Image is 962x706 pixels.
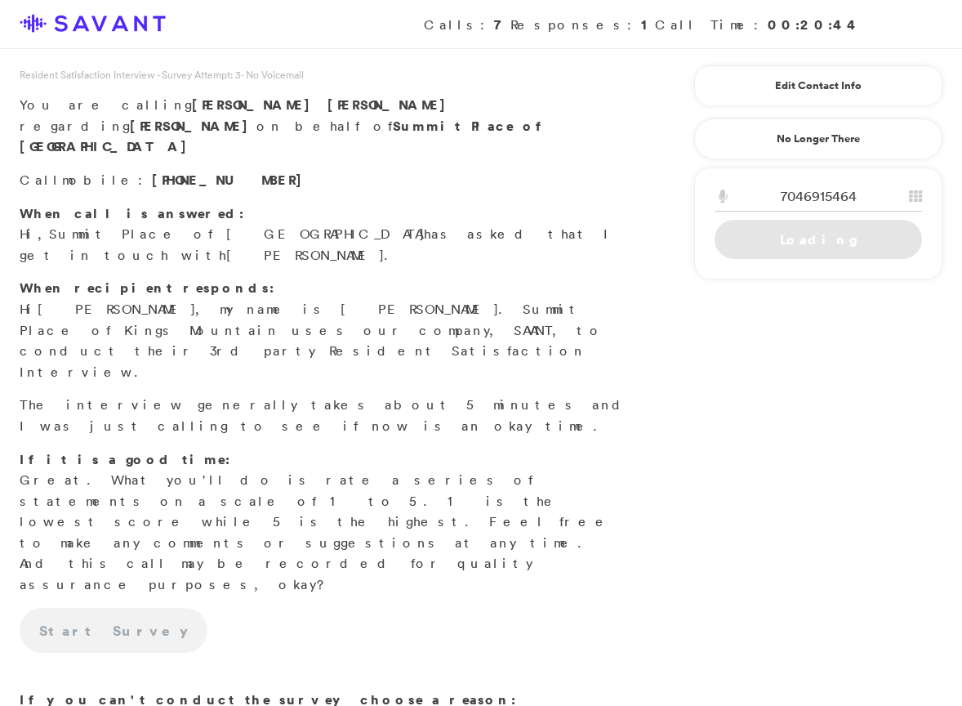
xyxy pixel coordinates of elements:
[20,204,244,222] strong: When call is answered:
[152,171,310,189] span: [PHONE_NUMBER]
[20,278,632,382] p: Hi , my name is [PERSON_NAME]. Summit Place of Kings Mountain uses our company, SAVANT, to conduc...
[192,96,318,114] span: [PERSON_NAME]
[49,226,424,242] span: Summit Place of [GEOGRAPHIC_DATA]
[130,117,256,135] strong: [PERSON_NAME]
[20,395,632,436] p: The interview generally takes about 5 minutes and I was just calling to see if now is an okay time.
[715,220,922,259] a: Loading
[494,16,510,34] strong: 7
[20,279,274,297] strong: When recipient responds:
[20,449,632,596] p: Great. What you'll do is rate a series of statements on a scale of 1 to 5. 1 is the lowest score ...
[62,172,138,188] span: mobile
[20,450,230,468] strong: If it is a good time:
[20,68,304,82] span: Resident Satisfaction Interview - Survey Attempt: 3 - No Voicemail
[20,95,632,158] p: You are calling regarding on behalf of
[226,247,384,263] span: [PERSON_NAME]
[20,170,632,191] p: Call :
[694,118,942,159] a: No Longer There
[641,16,655,34] strong: 1
[38,301,195,317] span: [PERSON_NAME]
[327,96,454,114] span: [PERSON_NAME]
[768,16,861,34] strong: 00:20:44
[20,203,632,266] p: Hi, has asked that I get in touch with .
[715,73,922,99] a: Edit Contact Info
[20,608,207,654] a: Start Survey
